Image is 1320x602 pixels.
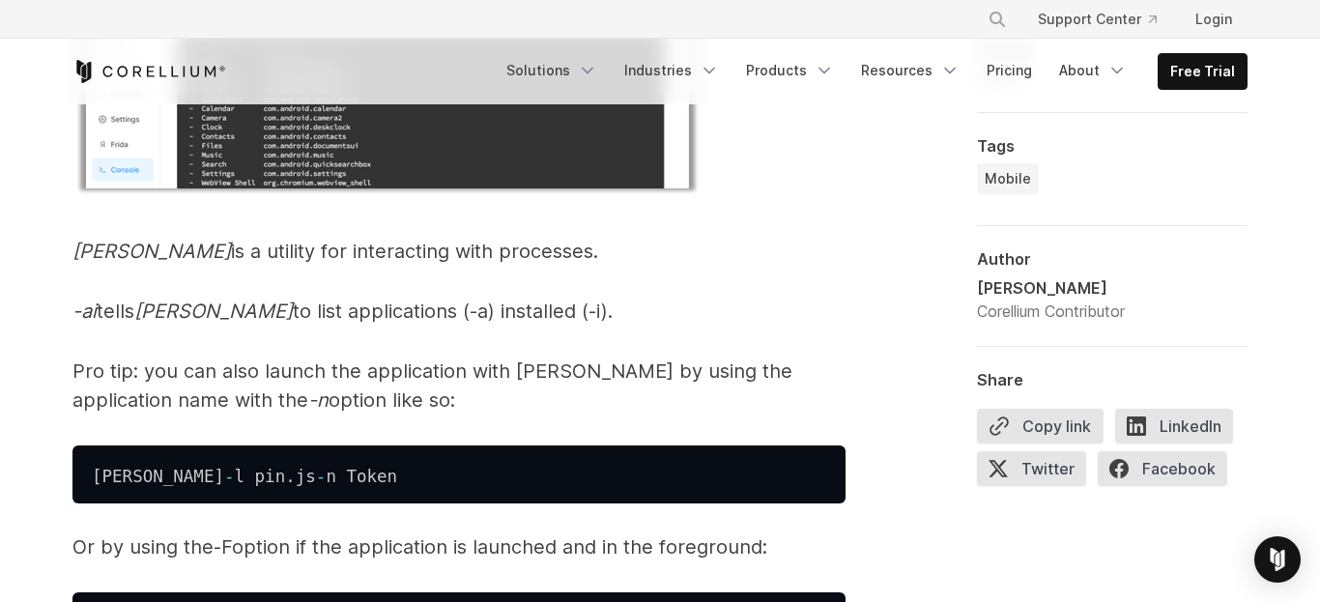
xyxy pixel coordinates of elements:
[1098,451,1227,486] span: Facebook
[980,2,1015,37] button: Search
[214,535,232,559] span: -F
[308,388,329,412] span: -n
[977,451,1098,494] a: Twitter
[495,53,609,88] a: Solutions
[977,300,1125,323] div: Corellium Contributor
[293,300,613,323] span: to list applications (-a) installed (-i).
[224,467,235,486] span: -
[985,169,1031,188] span: Mobile
[316,467,327,486] span: -
[1159,54,1247,89] a: Free Trial
[1022,2,1172,37] a: Support Center
[232,535,767,559] span: option if the application is launched and in the foreground:
[72,60,226,83] a: Corellium Home
[97,300,134,323] span: tells
[1180,2,1248,37] a: Login
[72,535,214,559] span: Or by using the
[329,388,455,412] span: option like so:
[72,240,231,263] span: [PERSON_NAME]
[977,136,1248,156] div: Tags
[977,409,1104,444] button: Copy link
[1254,536,1301,583] div: Open Intercom Messenger
[977,249,1248,269] div: Author
[495,53,1248,90] div: Navigation Menu
[1115,409,1245,451] a: LinkedIn
[231,240,598,263] span: is a utility for interacting with processes.
[1115,409,1233,444] span: LinkedIn
[977,163,1039,194] a: Mobile
[977,276,1248,323] a: [PERSON_NAME] Corellium Contributor
[734,53,846,88] a: Products
[1047,53,1138,88] a: About
[1098,451,1239,494] a: Facebook
[92,467,397,486] code: [PERSON_NAME] l pin js n Token
[72,359,792,412] span: Pro tip: you can also launch the application with [PERSON_NAME] by using the application name wit...
[849,53,971,88] a: Resources
[977,451,1086,486] span: Twitter
[975,53,1044,88] a: Pricing
[72,300,97,323] span: -ai
[285,467,296,486] span: .
[613,53,731,88] a: Industries
[964,2,1248,37] div: Navigation Menu
[977,370,1248,389] div: Share
[977,276,1125,300] div: [PERSON_NAME]
[134,300,293,323] span: [PERSON_NAME]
